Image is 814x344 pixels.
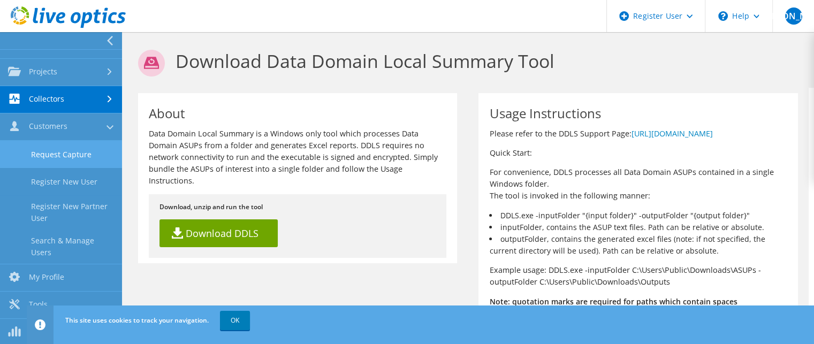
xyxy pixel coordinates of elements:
a: OK [220,311,250,330]
h1: About [149,107,441,120]
p: Data Domain Local Summary is a Windows only tool which processes Data Domain ASUPs from a folder ... [149,128,446,187]
p: Example usage: DDLS.exe -inputFolder C:\Users\Public\Downloads\ASUPs -outputFolder C:\Users\Publi... [489,264,787,288]
h1: Usage Instructions [489,107,781,120]
p: For convenience, DDLS processes all Data Domain ASUPs contained in a single Windows folder. The t... [489,166,787,202]
li: DDLS.exe -inputFolder "{input folder}" -outputFolder "{output folder}" [489,210,787,221]
span: This site uses cookies to track your navigation. [65,316,209,325]
h1: Download Data Domain Local Summary Tool [138,50,793,77]
p: Please refer to the DDLS Support Page: [489,128,787,140]
a: [URL][DOMAIN_NAME] [631,128,712,139]
span: [PERSON_NAME] [785,7,802,25]
p: Download, unzip and run the tool [159,201,436,213]
b: Note: quotation marks are required for paths which contain spaces [489,296,737,307]
svg: \n [718,11,728,21]
li: inputFolder, contains the ASUP text files. Path can be relative or absolute. [489,221,787,233]
p: Quick Start: [489,147,787,159]
a: Download DDLS [159,219,278,247]
li: outputFolder, contains the generated excel files (note: if not specified, the current directory w... [489,233,787,257]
